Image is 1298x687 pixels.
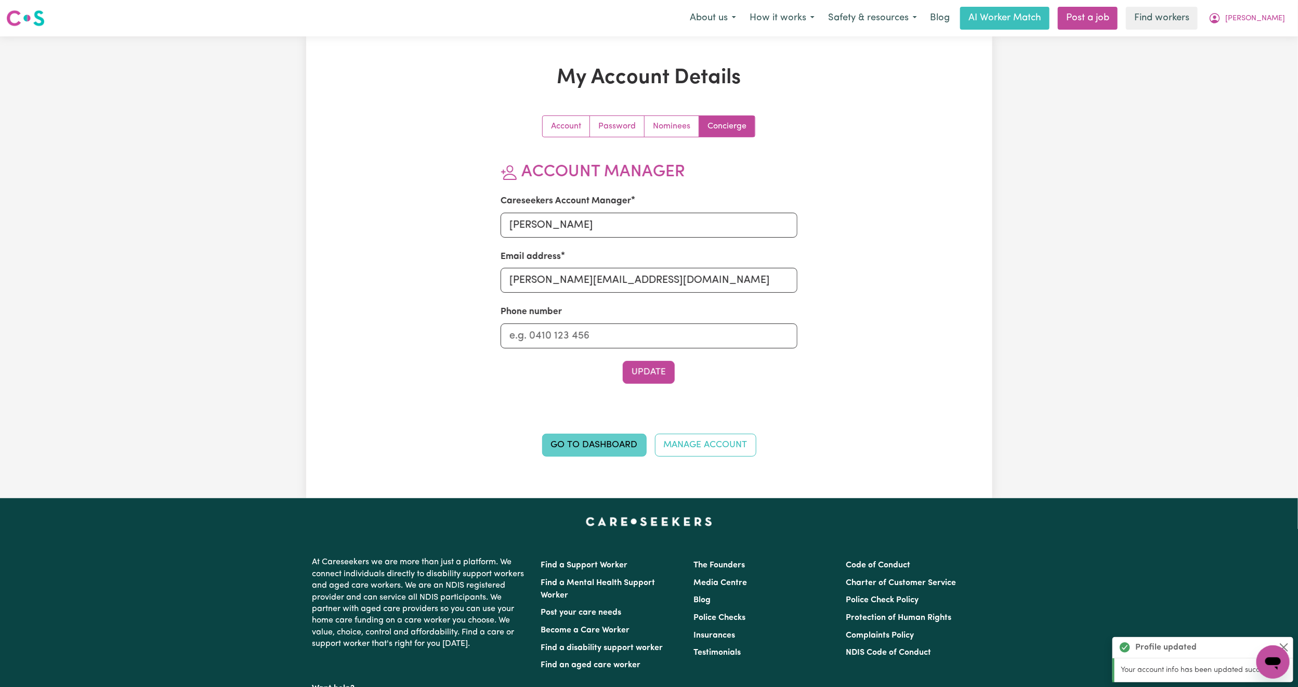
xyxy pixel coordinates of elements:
[645,116,699,137] a: Update your nominees
[1225,13,1285,24] span: [PERSON_NAME]
[541,661,641,669] a: Find an aged care worker
[501,268,797,293] input: e.g. amanda@careseekers.com.au
[501,305,562,319] label: Phone number
[543,116,590,137] a: Update your account
[427,66,872,90] h1: My Account Details
[541,608,622,617] a: Post your care needs
[312,552,529,654] p: At Careseekers we are more than just a platform. We connect individuals directly to disability su...
[1121,665,1287,676] p: Your account info has been updated successfully
[541,644,663,652] a: Find a disability support worker
[501,162,797,182] h2: Account Manager
[693,596,711,604] a: Blog
[655,434,756,457] a: Manage Account
[846,561,910,569] a: Code of Conduct
[541,561,628,569] a: Find a Support Worker
[501,323,797,348] input: e.g. 0410 123 456
[1202,7,1292,29] button: My Account
[1126,7,1198,30] a: Find workers
[623,361,675,384] button: Update
[743,7,821,29] button: How it works
[846,631,914,640] a: Complaints Policy
[846,614,951,622] a: Protection of Human Rights
[501,250,561,264] label: Email address
[541,626,630,634] a: Become a Care Worker
[541,579,655,600] a: Find a Mental Health Support Worker
[821,7,924,29] button: Safety & resources
[846,579,956,587] a: Charter of Customer Service
[1256,645,1290,679] iframe: Button to launch messaging window, conversation in progress
[6,6,45,30] a: Careseekers logo
[501,195,631,208] label: Careseekers Account Manager
[6,9,45,28] img: Careseekers logo
[590,116,645,137] a: Update your password
[501,213,797,238] input: e.g. Amanda van Eldik
[542,434,647,457] a: Go to Dashboard
[586,517,712,525] a: Careseekers home page
[693,561,745,569] a: The Founders
[1135,641,1197,654] strong: Profile updated
[693,614,745,622] a: Police Checks
[1278,641,1290,654] button: Close
[846,649,931,657] a: NDIS Code of Conduct
[693,649,741,657] a: Testimonials
[693,631,735,640] a: Insurances
[960,7,1050,30] a: AI Worker Match
[683,7,743,29] button: About us
[699,116,755,137] a: Update account manager
[1058,7,1118,30] a: Post a job
[693,579,747,587] a: Media Centre
[846,596,919,604] a: Police Check Policy
[924,7,956,30] a: Blog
